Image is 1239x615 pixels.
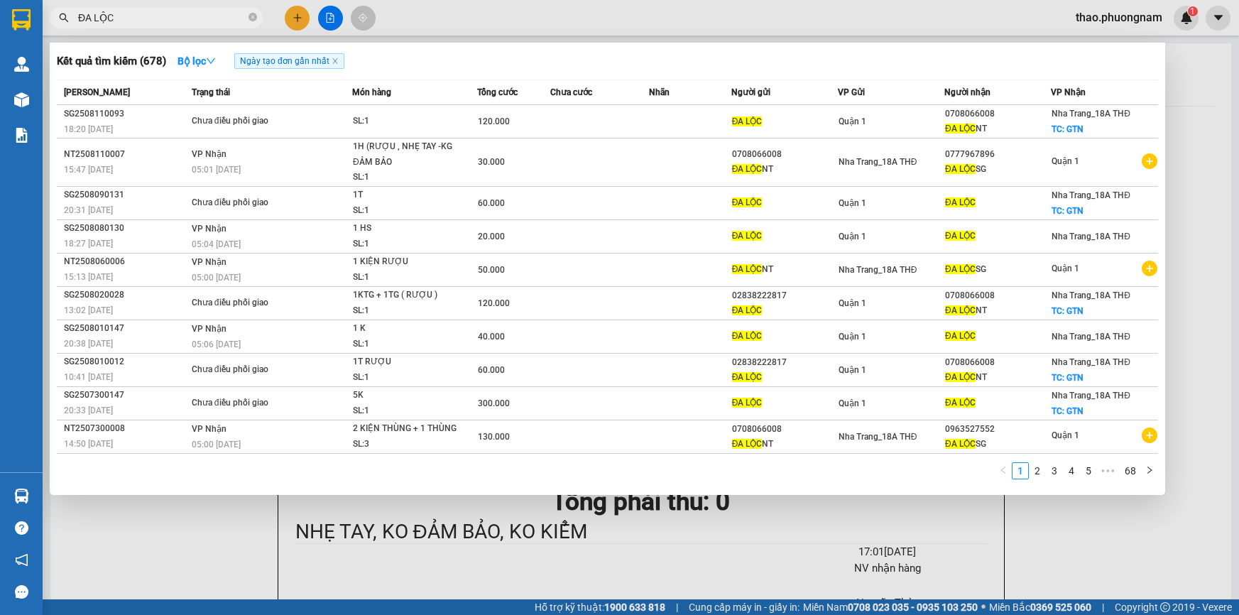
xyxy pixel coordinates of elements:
[353,288,459,303] div: 1KTG + 1TG ( RƯỢU )
[64,372,113,382] span: 10:41 [DATE]
[945,197,976,207] span: ĐA LỘC
[839,157,917,167] span: Nha Trang_18A THĐ
[839,398,866,408] span: Quận 1
[944,87,990,97] span: Người nhận
[1141,462,1158,479] button: right
[1145,466,1154,474] span: right
[64,354,187,369] div: SG2508010012
[945,231,976,241] span: ĐA LỘC
[945,147,1050,162] div: 0777967896
[64,124,113,134] span: 18:20 [DATE]
[1052,373,1084,383] span: TC: GTN
[1052,391,1130,401] span: Nha Trang_18A THĐ
[478,432,510,442] span: 130.000
[1052,206,1084,216] span: TC: GTN
[1052,124,1084,134] span: TC: GTN
[945,439,976,449] span: ĐA LỘC
[353,114,459,129] div: SL: 1
[353,187,459,203] div: 1T
[945,372,976,382] span: ĐA LỘC
[192,87,230,97] span: Trạng thái
[732,422,837,437] div: 0708066008
[1063,462,1080,479] li: 4
[1052,263,1079,273] span: Quận 1
[839,198,866,208] span: Quận 1
[732,197,763,207] span: ĐA LỘC
[192,424,226,434] span: VP Nhận
[249,11,257,25] span: close-circle
[1120,463,1140,479] a: 68
[945,437,1050,452] div: SG
[732,164,763,174] span: ĐA LỘC
[64,388,187,403] div: SG2507300147
[1097,462,1120,479] span: •••
[1046,462,1063,479] li: 3
[1052,232,1130,241] span: Nha Trang_18A THĐ
[945,303,1050,318] div: NT
[178,55,216,67] strong: Bộ lọc
[945,398,976,408] span: ĐA LỘC
[1012,462,1029,479] li: 1
[477,87,518,97] span: Tổng cước
[64,205,113,215] span: 20:31 [DATE]
[945,164,976,174] span: ĐA LỘC
[15,553,28,567] span: notification
[353,139,459,170] div: 1H (RƯỢU , NHẸ TAY -KG ĐẢM BẢO
[945,422,1050,437] div: 0963527552
[64,439,113,449] span: 14:50 [DATE]
[732,398,763,408] span: ĐA LỘC
[64,254,187,269] div: NT2508060006
[64,406,113,415] span: 20:33 [DATE]
[945,355,1050,370] div: 0708066008
[945,262,1050,277] div: SG
[12,9,31,31] img: logo-vxr
[353,303,459,319] div: SL: 1
[732,439,763,449] span: ĐA LỘC
[166,50,227,72] button: Bộ lọcdown
[353,203,459,219] div: SL: 1
[478,365,505,375] span: 60.000
[839,232,866,241] span: Quận 1
[1052,156,1079,166] span: Quận 1
[192,295,298,311] div: Chưa điều phối giao
[478,157,505,167] span: 30.000
[839,265,917,275] span: Nha Trang_18A THĐ
[1047,463,1062,479] a: 3
[1097,462,1120,479] li: Next 5 Pages
[353,170,459,185] div: SL: 1
[15,585,28,599] span: message
[192,440,241,450] span: 05:00 [DATE]
[1052,357,1130,367] span: Nha Trang_18A THĐ
[15,521,28,535] span: question-circle
[192,149,226,159] span: VP Nhận
[192,239,241,249] span: 05:04 [DATE]
[14,92,29,107] img: warehouse-icon
[332,58,339,65] span: close
[732,288,837,303] div: 02838222817
[64,221,187,236] div: SG2508080130
[353,254,459,270] div: 1 KIỆN RƯỢU
[995,462,1012,479] button: left
[1052,109,1130,119] span: Nha Trang_18A THĐ
[999,466,1008,474] span: left
[64,165,113,175] span: 15:47 [DATE]
[352,87,391,97] span: Món hàng
[64,339,113,349] span: 20:38 [DATE]
[1120,462,1141,479] li: 68
[64,87,130,97] span: [PERSON_NAME]
[995,462,1012,479] li: Previous Page
[353,403,459,419] div: SL: 1
[64,321,187,336] div: SG2508010147
[353,354,459,370] div: 1T RƯỢU
[353,437,459,452] div: SL: 3
[550,87,592,97] span: Chưa cước
[64,239,113,249] span: 18:27 [DATE]
[353,388,459,403] div: 5K
[732,262,837,277] div: NT
[945,162,1050,177] div: SG
[192,324,226,334] span: VP Nhận
[732,305,763,315] span: ĐA LỘC
[64,147,187,162] div: NT2508110007
[1142,153,1157,169] span: plus-circle
[14,57,29,72] img: warehouse-icon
